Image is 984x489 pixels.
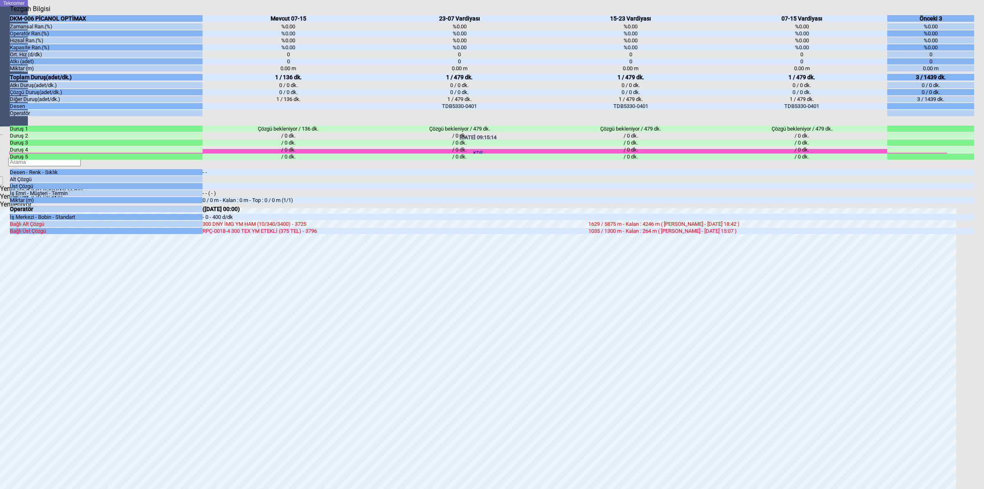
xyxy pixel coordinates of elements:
[545,74,716,80] div: 1 / 479 dk.
[716,140,887,146] div: / 0 dk.
[203,30,374,37] div: %0.00
[203,74,374,80] div: 1 / 136 dk.
[374,58,545,64] div: 0
[203,154,374,160] div: / 0 dk.
[10,110,203,116] div: Operatör
[203,190,588,196] div: - - ( - )
[10,183,203,189] div: Üst Çözgü
[716,103,887,109] div: TDB5330-0401
[374,103,545,109] div: TDB5330-0401
[716,147,887,153] div: / 0 dk.
[10,96,203,102] div: Diğer Duruş(adet/dk.)
[10,30,203,37] div: Operatör Ran.(%)
[203,65,374,71] div: 0.00 m
[374,65,545,71] div: 0.00 m
[10,190,203,196] div: İş Emri - Müşteri - Termin
[887,44,974,51] div: %0.00
[203,169,588,175] div: - -
[887,15,974,22] div: Önceki 3
[545,44,716,51] div: %0.00
[545,133,716,139] div: / 0 dk.
[203,214,588,220] div: - 0 - 400 d/dk
[10,197,203,203] div: Miktar (m)
[10,103,203,109] div: Desen
[10,74,203,80] div: Toplam Duruş(adet/dk.)
[374,96,545,102] div: 1 / 479 dk.
[716,65,887,71] div: 0.00 m
[887,30,974,37] div: %0.00
[374,140,545,146] div: / 0 dk.
[545,140,716,146] div: / 0 dk.
[545,30,716,37] div: %0.00
[374,51,545,57] div: 0
[10,133,203,139] div: Duruş 2
[203,37,374,44] div: %0.00
[545,51,716,57] div: 0
[203,82,374,88] div: 0 / 0 dk.
[10,82,203,88] div: Atkı Duruş(adet/dk.)
[545,15,716,22] div: 15-23 Vardiyası
[545,96,716,102] div: 1 / 479 dk.
[716,89,887,95] div: 0 / 0 dk.
[10,140,203,146] div: Duruş 3
[10,228,203,234] div: Bağlı Üst Çözgü
[716,96,887,102] div: 1 / 479 dk.
[588,228,974,234] div: 1035 / 1300 m - Kalan : 264 m ( [PERSON_NAME] - [DATE] 15:07 )
[887,58,974,64] div: 0
[10,176,203,182] div: Alt Çözgü
[374,133,545,139] div: / 0 dk.
[10,15,203,22] div: DKM-006 PİCANOL OPTİMAX
[10,206,203,212] div: Operatör
[716,30,887,37] div: %0.00
[374,74,545,80] div: 1 / 479 dk.
[716,15,887,22] div: 07-15 Vardiyası
[203,140,374,146] div: / 0 dk.
[374,126,545,132] div: Çözgü bekleniyor / 479 dk.
[887,65,974,71] div: 0.00 m
[545,37,716,44] div: %0.00
[374,89,545,95] div: 0 / 0 dk.
[203,51,374,57] div: 0
[887,51,974,57] div: 0
[545,126,716,132] div: Çözgü bekleniyor / 479 dk.
[887,82,974,88] div: 0 / 0 dk.
[374,147,545,153] div: / 0 dk.
[203,89,374,95] div: 0 / 0 dk.
[887,89,974,95] div: 0 / 0 dk.
[374,37,545,44] div: %0.00
[374,15,545,22] div: 23-07 Vardiyası
[887,37,974,44] div: %0.00
[716,82,887,88] div: 0 / 0 dk.
[716,37,887,44] div: %0.00
[203,197,588,203] div: 0 / 0 m - Kalan : 0 m - Top : 0 / 0 m (1/1)
[203,228,588,234] div: RPÇ-0018-4 300 TEX YM ETEKLİ (375 TEL) - 3796
[10,44,203,51] div: Kapasite Ran.(%)
[203,96,374,102] div: 1 / 136 dk.
[10,147,203,153] div: Duruş 4
[203,133,374,139] div: / 0 dk.
[374,82,545,88] div: 0 / 0 dk.
[545,89,716,95] div: 0 / 0 dk.
[203,15,374,22] div: Mevcut 07-15
[10,89,203,95] div: Çözgü Duruş(adet/dk.)
[10,37,203,44] div: Hızsal Ran.(%)
[10,5,53,13] div: Tezgah Bilgisi
[374,44,545,51] div: %0.00
[10,221,203,227] div: Bağlı Alt Çözgü
[203,206,588,212] div: ([DATE] 00:00)
[203,221,588,227] div: 300 DNY İMG YM HAM (10/340/3400) - 3725
[10,58,203,64] div: Atkı (adet)
[887,23,974,30] div: %0.00
[10,23,203,30] div: Zamansal Ran.(%)
[10,154,203,160] div: Duruş 5
[374,30,545,37] div: %0.00
[203,44,374,51] div: %0.00
[545,82,716,88] div: 0 / 0 dk.
[716,74,887,80] div: 1 / 479 dk.
[203,126,374,132] div: Çözgü bekleniyor / 136 dk.
[545,58,716,64] div: 0
[10,65,203,71] div: Miktar (m)
[716,51,887,57] div: 0
[545,103,716,109] div: TDB5330-0401
[716,58,887,64] div: 0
